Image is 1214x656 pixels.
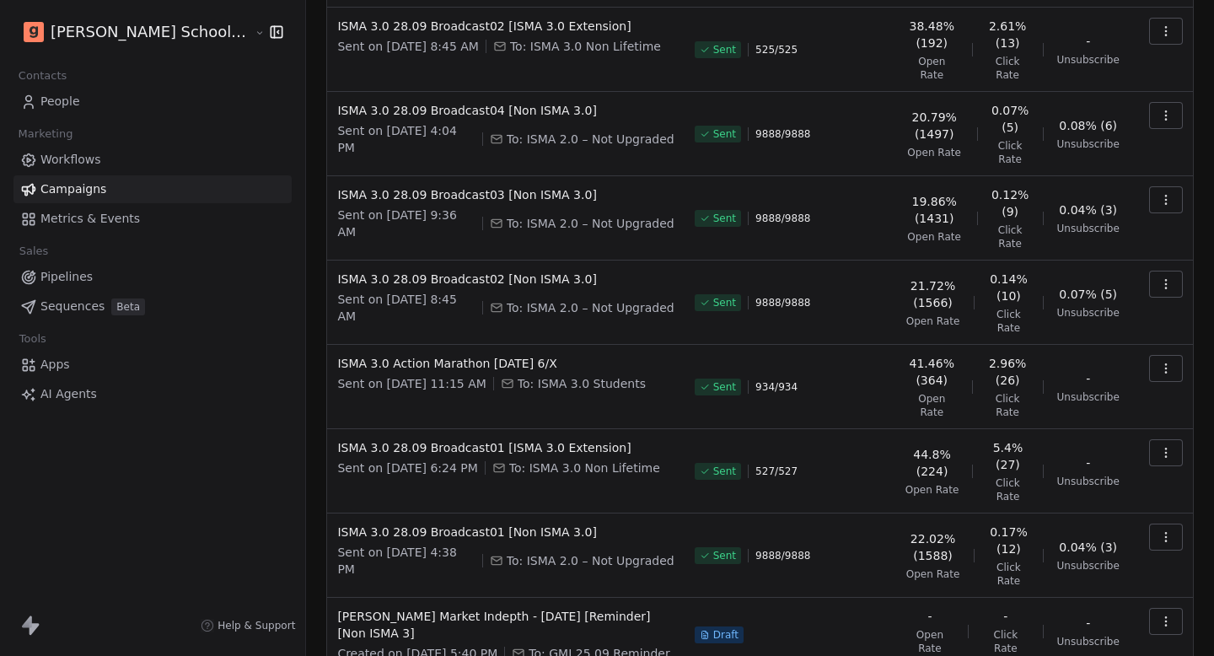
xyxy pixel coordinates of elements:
span: Sent [713,549,736,562]
span: - [1003,608,1007,625]
span: Open Rate [907,146,961,159]
span: 41.46% (364) [905,355,959,389]
span: 0.07% (5) [991,102,1029,136]
span: Open Rate [905,392,959,419]
span: Sent [713,43,736,56]
span: [PERSON_NAME] School of Finance LLP [51,21,250,43]
span: Click Rate [988,308,1029,335]
a: AI Agents [13,380,292,408]
span: 38.48% (192) [905,18,959,51]
a: Pipelines [13,263,292,291]
span: 525 / 525 [755,43,798,56]
span: Sent [713,465,736,478]
span: 0.04% (3) [1059,202,1117,218]
span: Workflows [40,151,101,169]
span: 527 / 527 [755,465,798,478]
span: Unsubscribe [1057,635,1120,648]
span: To: ISMA 2.0 – Not Upgraded [507,299,674,316]
span: ISMA 3.0 28.09 Broadcast02 [Non ISMA 3.0] [337,271,674,288]
span: Click Rate [986,476,1029,503]
span: Pipelines [40,268,93,286]
span: 0.07% (5) [1059,286,1117,303]
span: Unsubscribe [1057,53,1120,67]
a: Help & Support [201,619,295,632]
span: Open Rate [905,628,955,655]
span: 934 / 934 [755,380,798,394]
a: SequencesBeta [13,293,292,320]
span: 9888 / 9888 [755,549,810,562]
span: AI Agents [40,385,97,403]
span: [PERSON_NAME] Market Indepth - [DATE] [Reminder] [Non ISMA 3] [337,608,674,642]
span: Open Rate [905,483,959,497]
span: ISMA 3.0 28.09 Broadcast01 [ISMA 3.0 Extension] [337,439,674,456]
a: People [13,88,292,116]
span: Sent on [DATE] 6:24 PM [337,460,477,476]
span: 21.72% (1566) [905,277,961,311]
span: Open Rate [907,230,961,244]
span: Apps [40,356,70,374]
a: Apps [13,351,292,379]
span: Help & Support [218,619,295,632]
span: 0.04% (3) [1059,539,1117,556]
span: 9888 / 9888 [755,212,810,225]
span: Sent on [DATE] 4:04 PM [337,122,475,156]
span: Campaigns [40,180,106,198]
a: Campaigns [13,175,292,203]
span: ISMA 3.0 28.09 Broadcast01 [Non ISMA 3.0] [337,524,674,540]
span: Metrics & Events [40,210,140,228]
span: Sent on [DATE] 8:45 AM [337,291,475,325]
span: 19.86% (1431) [905,193,964,227]
button: [PERSON_NAME] School of Finance LLP [20,18,243,46]
span: Sent [713,296,736,309]
span: ISMA 3.0 28.09 Broadcast02 [ISMA 3.0 Extension] [337,18,674,35]
span: Sales [12,239,56,264]
span: To: ISMA 2.0 – Not Upgraded [507,552,674,569]
span: To: ISMA 3.0 Students [518,375,646,392]
span: Sent on [DATE] 4:38 PM [337,544,475,578]
span: Sequences [40,298,105,315]
span: To: ISMA 3.0 Non Lifetime [510,38,661,55]
span: Sent [713,212,736,225]
span: To: ISMA 2.0 – Not Upgraded [507,131,674,148]
span: 0.14% (10) [988,271,1029,304]
span: Click Rate [982,628,1029,655]
span: Click Rate [986,392,1029,419]
span: Unsubscribe [1057,559,1120,573]
span: Open Rate [906,315,960,328]
span: Unsubscribe [1057,475,1120,488]
span: Click Rate [991,139,1029,166]
span: - [1086,454,1090,471]
span: ISMA 3.0 28.09 Broadcast04 [Non ISMA 3.0] [337,102,674,119]
span: - [1086,615,1090,632]
span: 0.17% (12) [988,524,1029,557]
span: 5.4% (27) [986,439,1029,473]
span: Unsubscribe [1057,137,1120,151]
span: Click Rate [991,223,1029,250]
span: 9888 / 9888 [755,127,810,141]
span: - [927,608,932,625]
span: ISMA 3.0 Action Marathon [DATE] 6/X [337,355,674,372]
img: Goela%20School%20Logos%20(4).png [24,22,44,42]
span: People [40,93,80,110]
span: Beta [111,298,145,315]
span: 9888 / 9888 [755,296,810,309]
span: Sent [713,127,736,141]
span: Unsubscribe [1057,222,1120,235]
span: 22.02% (1588) [905,530,961,564]
a: Workflows [13,146,292,174]
span: Click Rate [988,561,1029,588]
span: To: ISMA 3.0 Non Lifetime [509,460,660,476]
span: Sent [713,380,736,394]
span: ISMA 3.0 28.09 Broadcast03 [Non ISMA 3.0] [337,186,674,203]
span: 0.12% (9) [991,186,1029,220]
span: Sent on [DATE] 11:15 AM [337,375,486,392]
span: Draft [713,628,739,642]
span: Contacts [11,63,74,89]
span: 44.8% (224) [905,446,959,480]
a: Metrics & Events [13,205,292,233]
span: Sent on [DATE] 9:36 AM [337,207,475,240]
span: - [1086,370,1090,387]
span: Open Rate [906,567,960,581]
span: Open Rate [905,55,959,82]
span: Marketing [11,121,80,147]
